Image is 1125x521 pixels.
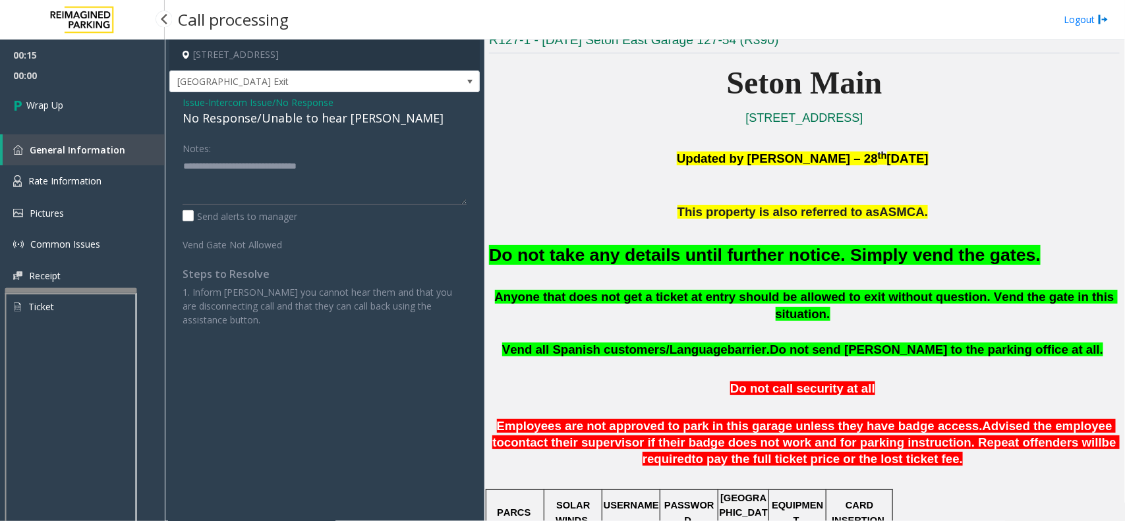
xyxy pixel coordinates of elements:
a: General Information [3,134,165,165]
span: ASMCA. [880,205,929,219]
label: Send alerts to manager [183,209,297,223]
a: [STREET_ADDRESS] [746,111,863,124]
img: 'icon' [13,175,22,187]
span: This property is also referred to as [678,205,880,219]
span: Employees are not approved to park in this garage unless they have badge access. [497,419,983,433]
span: barrier. [728,343,770,356]
span: [DATE] [887,151,929,165]
span: Receipt [29,269,61,282]
img: 'icon' [13,209,23,217]
span: to pay the full ticket price or the lost ticket fee. [692,452,964,466]
span: Pictures [30,207,64,219]
div: No Response/Unable to hear [PERSON_NAME] [183,109,467,127]
span: General Information [30,144,125,156]
img: logout [1098,13,1109,26]
span: Advised the employee to [492,419,1116,449]
img: 'icon' [13,239,24,250]
span: Rate Information [28,175,101,187]
h3: Call processing [171,3,295,36]
span: Updated by [PERSON_NAME] – 28 [677,151,878,165]
font: Do not take any details until further notice. Simply vend the gates. [489,245,1041,265]
p: 1. Inform [PERSON_NAME] you cannot hear them and that you are disconnecting call and that they ca... [183,285,467,327]
label: Vend Gate Not Allowed [179,233,301,252]
span: Seton Main [727,65,882,100]
h3: R127-1 - [DATE] Seton East Garage 127-54 (R390) [489,32,1120,53]
span: Do not send [PERSON_NAME] to the parking office at all. [770,343,1103,356]
span: Common Issues [30,238,100,250]
span: contact their supervisor if their badge does not work and for parking instruction. Repeat offende... [504,435,1102,449]
span: Wrap Up [26,98,63,112]
span: Vend all Spanish customers/Language [502,343,728,356]
img: 'icon' [13,145,23,155]
h4: Steps to Resolve [183,268,467,281]
span: Do not call security at all [730,381,875,395]
span: PARCS [497,507,531,518]
a: Logout [1064,13,1109,26]
span: Anyone that does not get a ticket at entry should be allowed to exit without question. Vend the g... [495,290,1118,321]
span: th [878,150,887,161]
span: USERNAME [604,500,659,510]
label: Notes: [183,137,211,155]
img: 'icon' [13,271,22,280]
span: [GEOGRAPHIC_DATA] Exit [170,71,417,92]
span: - [205,96,333,109]
span: Issue [183,96,205,109]
h4: [STREET_ADDRESS] [169,40,480,70]
span: Intercom Issue/No Response [208,96,333,109]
